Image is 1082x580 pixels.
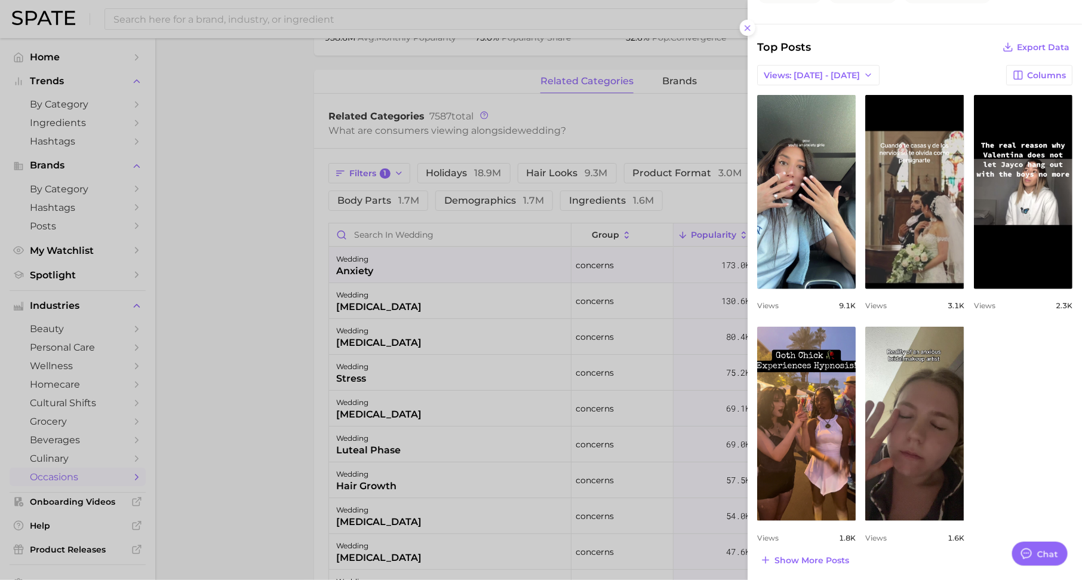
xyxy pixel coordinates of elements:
[774,556,849,566] span: Show more posts
[865,301,887,310] span: Views
[1027,70,1066,81] span: Columns
[764,70,860,81] span: Views: [DATE] - [DATE]
[839,301,856,310] span: 9.1k
[757,533,779,542] span: Views
[1017,42,1069,53] span: Export Data
[757,39,811,56] span: Top Posts
[1056,301,1072,310] span: 2.3k
[757,301,779,310] span: Views
[948,533,964,542] span: 1.6k
[948,301,964,310] span: 3.1k
[1006,65,1072,85] button: Columns
[839,533,856,542] span: 1.8k
[1000,39,1072,56] button: Export Data
[974,301,995,310] span: Views
[757,65,880,85] button: Views: [DATE] - [DATE]
[865,533,887,542] span: Views
[757,552,852,569] button: Show more posts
